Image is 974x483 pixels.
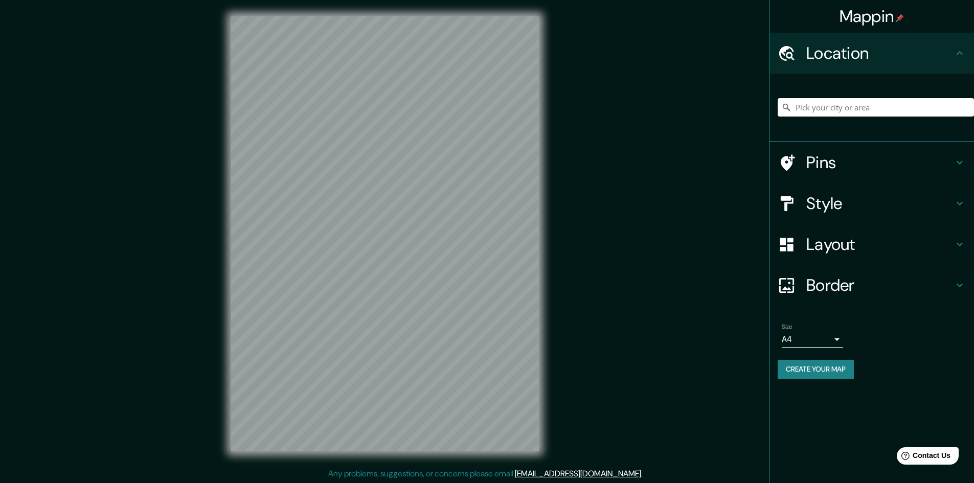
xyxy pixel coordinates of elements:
div: Style [769,183,974,224]
button: Create your map [778,360,854,379]
input: Pick your city or area [778,98,974,117]
div: Pins [769,142,974,183]
canvas: Map [231,16,539,451]
h4: Pins [806,152,954,173]
div: . [644,468,646,480]
h4: Location [806,43,954,63]
iframe: Help widget launcher [883,443,963,472]
div: Border [769,265,974,306]
img: pin-icon.png [896,14,904,22]
h4: Layout [806,234,954,255]
h4: Style [806,193,954,214]
div: A4 [782,331,843,348]
label: Size [782,323,792,331]
div: Location [769,33,974,74]
div: Layout [769,224,974,265]
div: . [643,468,644,480]
a: [EMAIL_ADDRESS][DOMAIN_NAME] [515,468,641,479]
h4: Mappin [840,6,904,27]
p: Any problems, suggestions, or concerns please email . [328,468,643,480]
h4: Border [806,275,954,295]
